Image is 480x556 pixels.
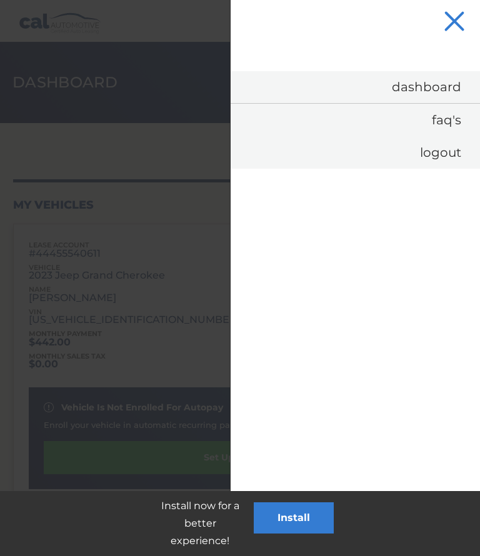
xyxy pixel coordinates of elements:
[146,497,254,550] p: Install now for a better experience!
[231,104,480,136] a: FAQ's
[441,12,467,33] button: Menu
[231,71,480,103] a: Dashboard
[231,136,480,169] a: Logout
[254,502,334,534] button: Install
